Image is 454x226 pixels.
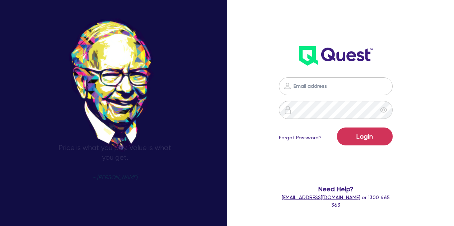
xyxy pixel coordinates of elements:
a: Forgot Password? [279,134,322,141]
img: icon-password [283,82,292,90]
span: or 1300 465 363 [282,194,390,208]
span: eye [380,106,387,114]
span: - [PERSON_NAME] [93,175,137,180]
button: Login [337,128,393,145]
img: wH2k97JdezQIQAAAABJRU5ErkJggg== [299,46,373,66]
img: icon-password [284,106,292,114]
input: Email address [279,77,392,95]
span: Need Help? [279,184,392,194]
a: [EMAIL_ADDRESS][DOMAIN_NAME] [282,194,360,200]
